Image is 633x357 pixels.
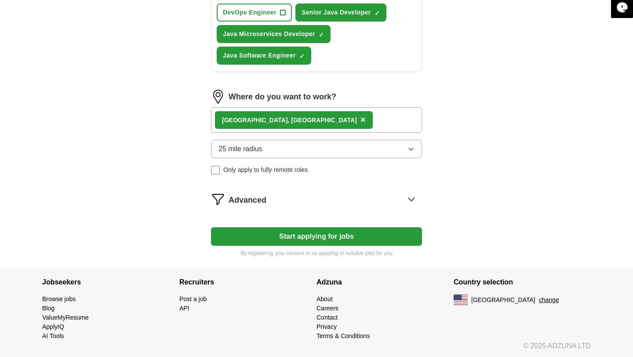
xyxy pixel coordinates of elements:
p: By registering, you consent to us applying to suitable jobs for you [211,249,422,257]
input: Only apply to fully remote roles [211,166,220,175]
a: About [316,295,333,302]
a: Browse jobs [42,295,76,302]
label: Where do you want to work? [229,91,336,103]
a: AI Tools [42,332,64,339]
span: ✓ [299,53,305,60]
button: Senior Java Developer✓ [295,4,386,22]
a: ValueMyResume [42,314,89,321]
span: 25 mile radius [218,144,262,154]
img: filter [211,192,225,206]
a: API [179,305,189,312]
img: location.png [211,90,225,104]
div: , [GEOGRAPHIC_DATA] [222,116,357,125]
span: Advanced [229,194,266,206]
span: ✓ [319,31,324,38]
strong: [GEOGRAPHIC_DATA] [222,117,288,124]
a: Privacy [316,323,337,330]
span: [GEOGRAPHIC_DATA] [471,295,535,305]
img: US flag [454,295,468,305]
button: Java Software Engineer✓ [217,47,311,65]
a: Blog [42,305,55,312]
a: Terms & Conditions [316,332,370,339]
span: Java Microservices Developer [223,29,315,39]
button: × [360,113,366,127]
a: Post a job [179,295,207,302]
button: DevOps Engineer [217,4,292,22]
a: ApplyIQ [42,323,64,330]
a: Contact [316,314,338,321]
span: Senior Java Developer [302,8,371,17]
span: Only apply to fully remote roles [223,165,308,175]
span: ✓ [375,10,380,17]
span: Java Software Engineer [223,51,296,60]
h4: Country selection [454,270,591,295]
button: 25 mile radius [211,140,422,158]
a: Careers [316,305,338,312]
span: × [360,115,366,124]
button: change [539,295,559,305]
button: Start applying for jobs [211,227,422,246]
span: DevOps Engineer [223,8,276,17]
button: Java Microservices Developer✓ [217,25,331,43]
